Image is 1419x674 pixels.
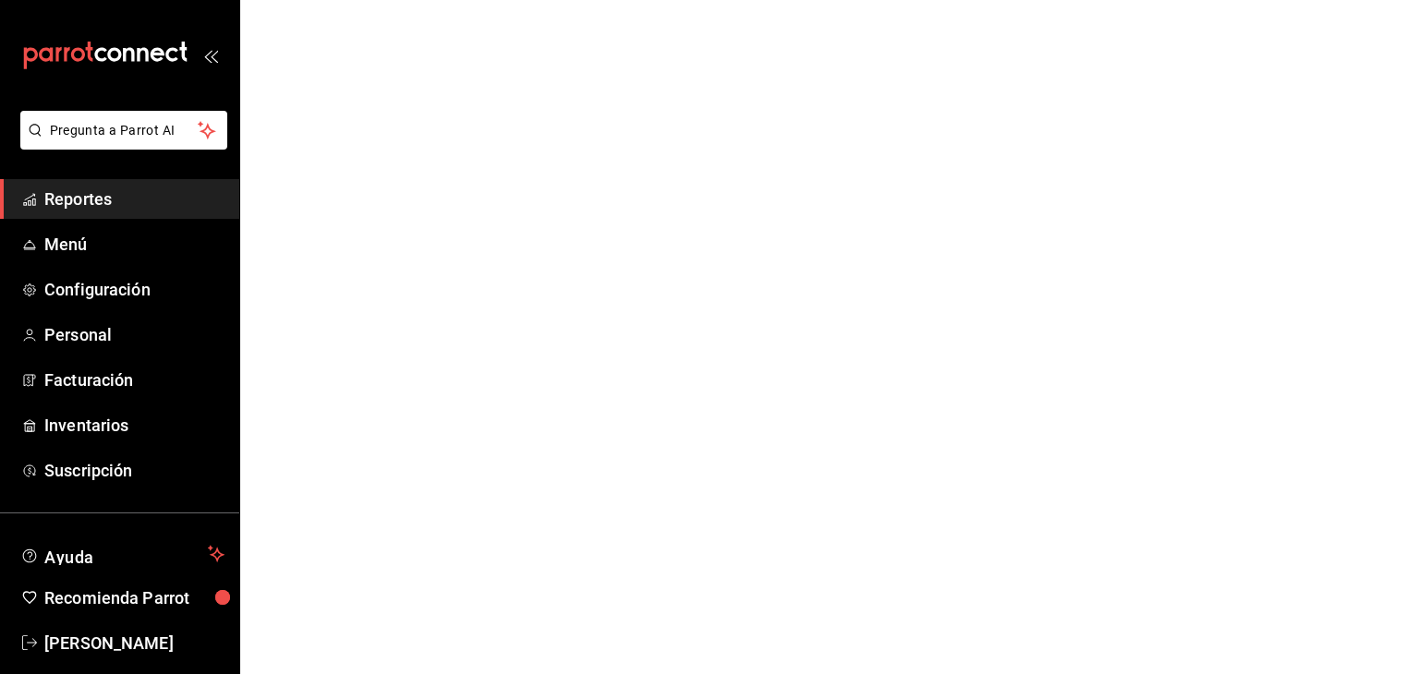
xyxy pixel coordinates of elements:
[20,111,227,150] button: Pregunta a Parrot AI
[44,232,224,257] span: Menú
[44,367,224,392] span: Facturación
[44,631,224,656] span: [PERSON_NAME]
[44,413,224,438] span: Inventarios
[44,322,224,347] span: Personal
[44,543,200,565] span: Ayuda
[44,458,224,483] span: Suscripción
[203,48,218,63] button: open_drawer_menu
[44,187,224,211] span: Reportes
[13,134,227,153] a: Pregunta a Parrot AI
[44,585,224,610] span: Recomienda Parrot
[44,277,224,302] span: Configuración
[50,121,199,140] span: Pregunta a Parrot AI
